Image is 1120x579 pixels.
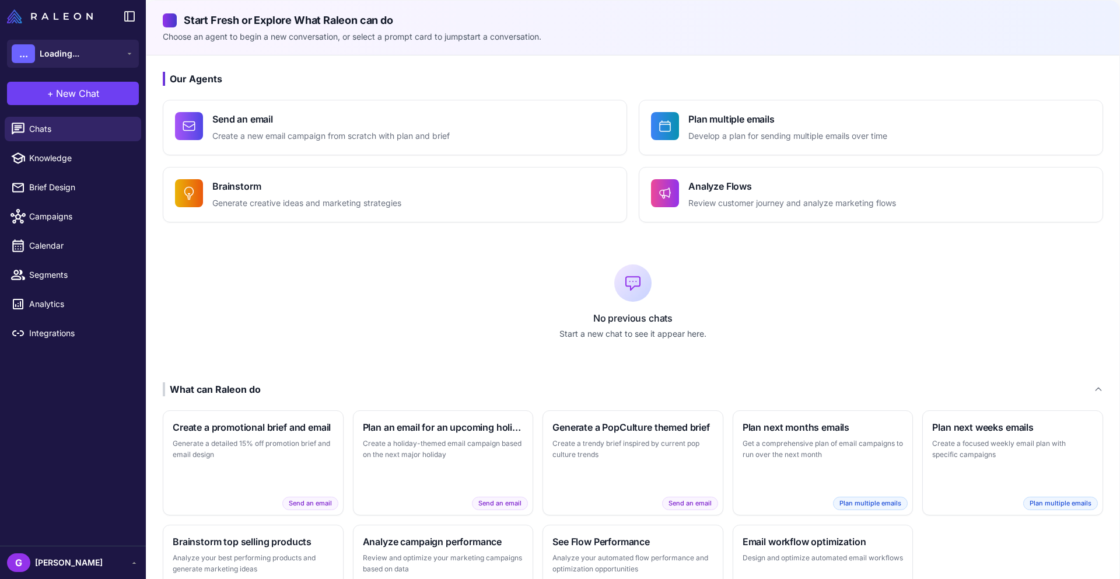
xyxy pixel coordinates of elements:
a: Brief Design [5,175,141,200]
button: +New Chat [7,82,139,105]
button: Generate a PopCulture themed briefCreate a trendy brief inspired by current pop culture trendsSen... [542,410,723,515]
p: Create a holiday-themed email campaign based on the next major holiday [363,438,524,461]
h3: Generate a PopCulture themed brief [552,420,713,434]
button: Plan multiple emailsDevelop a plan for sending multiple emails over time [639,100,1103,155]
span: + [47,86,54,100]
span: Plan multiple emails [833,497,908,510]
p: Develop a plan for sending multiple emails over time [688,130,887,143]
p: Design and optimize automated email workflows [743,552,904,564]
h4: Send an email [212,112,450,126]
a: Raleon Logo [7,9,97,23]
a: Analytics [5,292,141,316]
div: G [7,553,30,572]
span: Send an email [282,497,338,510]
h3: Plan an email for an upcoming holiday [363,420,524,434]
div: ... [12,44,35,63]
button: Analyze FlowsReview customer journey and analyze marketing flows [639,167,1103,222]
h3: Create a promotional brief and email [173,420,334,434]
p: Analyze your best performing products and generate marketing ideas [173,552,334,575]
span: Segments [29,268,132,281]
h3: Plan next months emails [743,420,904,434]
h2: Start Fresh or Explore What Raleon can do [163,12,1103,28]
span: Loading... [40,47,79,60]
h4: Brainstorm [212,179,401,193]
p: No previous chats [163,311,1103,325]
a: Integrations [5,321,141,346]
button: ...Loading... [7,40,139,68]
a: Knowledge [5,146,141,170]
span: Send an email [662,497,718,510]
h3: Brainstorm top selling products [173,535,334,549]
p: Get a comprehensive plan of email campaigns to run over the next month [743,438,904,461]
p: Create a focused weekly email plan with specific campaigns [932,438,1093,461]
button: Send an emailCreate a new email campaign from scratch with plan and brief [163,100,627,155]
span: Knowledge [29,152,132,165]
p: Generate creative ideas and marketing strategies [212,197,401,210]
span: Integrations [29,327,132,340]
p: Analyze your automated flow performance and optimization opportunities [552,552,713,575]
h4: Plan multiple emails [688,112,887,126]
span: Send an email [472,497,528,510]
span: Campaigns [29,210,132,223]
h3: See Flow Performance [552,535,713,549]
button: Plan next months emailsGet a comprehensive plan of email campaigns to run over the next monthPlan... [733,410,914,515]
p: Review customer journey and analyze marketing flows [688,197,896,210]
button: Create a promotional brief and emailGenerate a detailed 15% off promotion brief and email designS... [163,410,344,515]
h3: Analyze campaign performance [363,535,524,549]
a: Chats [5,117,141,141]
a: Calendar [5,233,141,258]
span: Chats [29,123,132,135]
button: BrainstormGenerate creative ideas and marketing strategies [163,167,627,222]
span: Plan multiple emails [1023,497,1098,510]
p: Choose an agent to begin a new conversation, or select a prompt card to jumpstart a conversation. [163,30,1103,43]
h3: Email workflow optimization [743,535,904,549]
span: Calendar [29,239,132,252]
p: Create a new email campaign from scratch with plan and brief [212,130,450,143]
h3: Our Agents [163,72,1103,86]
span: Brief Design [29,181,132,194]
span: Analytics [29,298,132,311]
img: Raleon Logo [7,9,93,23]
span: [PERSON_NAME] [35,556,103,569]
h3: Plan next weeks emails [932,420,1093,434]
h4: Analyze Flows [688,179,896,193]
p: Start a new chat to see it appear here. [163,327,1103,340]
p: Create a trendy brief inspired by current pop culture trends [552,438,713,461]
button: Plan next weeks emailsCreate a focused weekly email plan with specific campaignsPlan multiple emails [922,410,1103,515]
span: New Chat [56,86,99,100]
p: Review and optimize your marketing campaigns based on data [363,552,524,575]
div: What can Raleon do [163,382,261,396]
a: Segments [5,263,141,287]
p: Generate a detailed 15% off promotion brief and email design [173,438,334,461]
button: Plan an email for an upcoming holidayCreate a holiday-themed email campaign based on the next maj... [353,410,534,515]
a: Campaigns [5,204,141,229]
